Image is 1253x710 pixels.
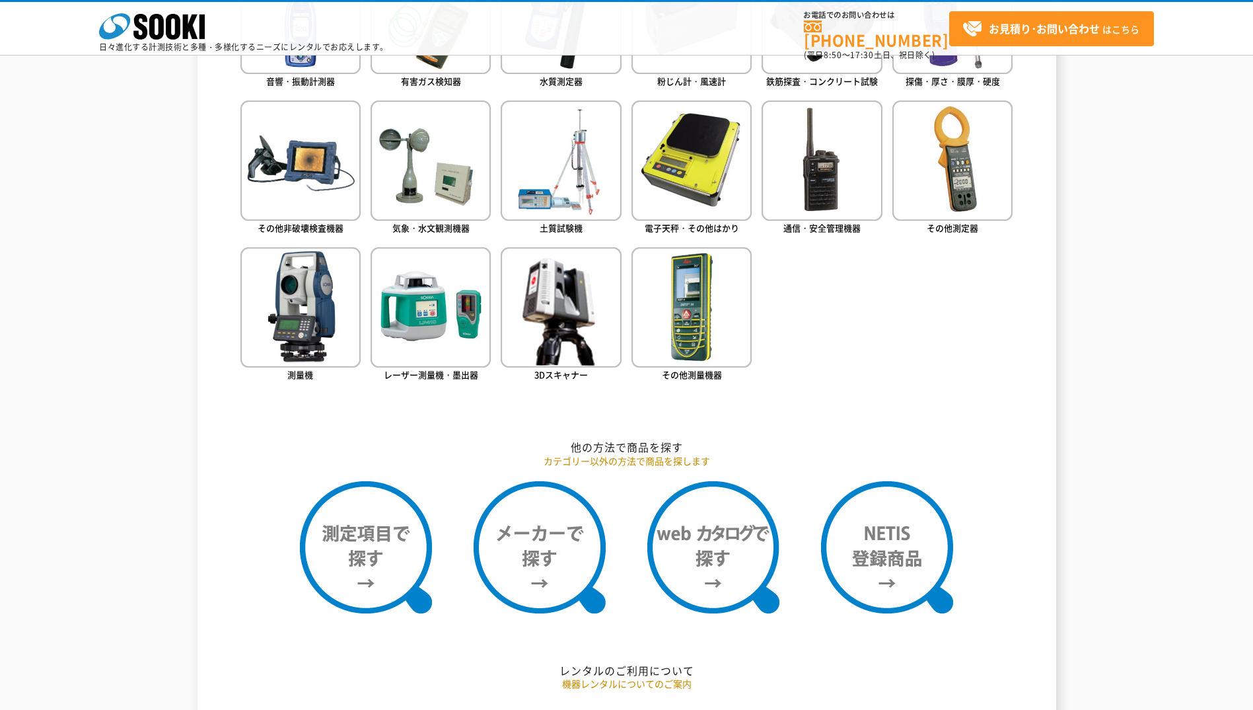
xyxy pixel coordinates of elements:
span: その他測量機器 [662,368,722,381]
span: 測量機 [287,368,313,381]
img: 3Dスキャナー [501,247,621,368]
p: カテゴリー以外の方法で商品を探します [240,454,1013,468]
img: 電子天秤・その他はかり [631,100,752,221]
a: [PHONE_NUMBER] [804,20,949,48]
span: 通信・安全管理機器 [783,221,861,234]
a: その他測定器 [892,100,1013,237]
img: 気象・水文観測機器 [371,100,491,221]
img: 測量機 [240,247,361,368]
img: その他測定器 [892,100,1013,221]
a: 気象・水文観測機器 [371,100,491,237]
span: 有害ガス検知器 [401,75,461,87]
h2: レンタルのご利用について [240,664,1013,678]
a: お見積り･お問い合わせはこちら [949,11,1154,46]
span: 電子天秤・その他はかり [645,221,739,234]
span: はこちら [962,19,1139,39]
span: 8:50 [824,49,842,61]
a: 通信・安全管理機器 [762,100,882,237]
img: 土質試験機 [501,100,621,221]
a: 電子天秤・その他はかり [631,100,752,237]
span: 音響・振動計測器 [266,75,335,87]
span: 17:30 [850,49,874,61]
p: 機器レンタルについてのご案内 [240,677,1013,691]
span: 気象・水文観測機器 [392,221,470,234]
h2: 他の方法で商品を探す [240,440,1013,454]
img: その他測量機器 [631,247,752,368]
a: 測量機 [240,247,361,384]
span: 探傷・厚さ・膜厚・硬度 [906,75,1000,87]
a: その他測量機器 [631,247,752,384]
p: 日々進化する計測技術と多種・多様化するニーズにレンタルでお応えします。 [99,43,388,51]
span: 鉄筋探査・コンクリート試験 [766,75,878,87]
span: レーザー測量機・墨出器 [384,368,478,381]
span: 土質試験機 [540,221,583,234]
span: 水質測定器 [540,75,583,87]
img: webカタログで探す [647,481,779,613]
a: 土質試験機 [501,100,621,237]
img: その他非破壊検査機器 [240,100,361,221]
img: レーザー測量機・墨出器 [371,247,491,368]
span: (平日 ～ 土日、祝日除く) [804,49,935,61]
a: その他非破壊検査機器 [240,100,361,237]
img: 通信・安全管理機器 [762,100,882,221]
img: 測定項目で探す [300,481,432,613]
a: 3Dスキャナー [501,247,621,384]
span: お電話でのお問い合わせは [804,11,949,19]
span: 3Dスキャナー [534,368,588,381]
img: メーカーで探す [474,481,606,613]
a: レーザー測量機・墨出器 [371,247,491,384]
img: NETIS登録商品 [821,481,953,613]
span: その他非破壊検査機器 [258,221,343,234]
span: その他測定器 [927,221,978,234]
span: 粉じん計・風速計 [657,75,726,87]
strong: お見積り･お問い合わせ [989,20,1100,36]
